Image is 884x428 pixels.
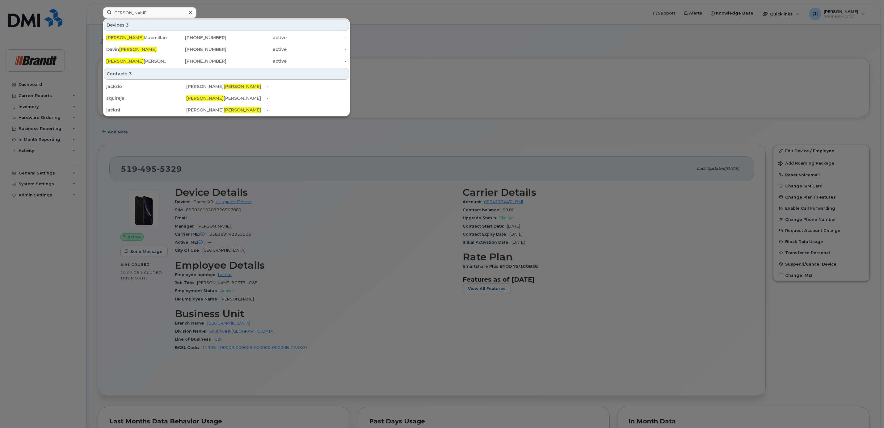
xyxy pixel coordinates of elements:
span: 3 [126,22,129,28]
div: - [287,46,347,52]
a: squireja[PERSON_NAME][PERSON_NAME]- [104,93,349,104]
a: Davin[PERSON_NAME][PHONE_NUMBER]active- [104,44,349,55]
div: - [287,35,347,41]
div: [PHONE_NUMBER] [166,58,227,64]
div: active [226,58,287,64]
div: Devices [104,19,349,31]
div: [PERSON_NAME] [186,95,266,101]
div: Davin [106,46,166,52]
div: - [267,107,347,113]
div: active [226,35,287,41]
div: Contacts [104,68,349,80]
div: squireja [106,95,186,101]
span: 3 [129,71,132,77]
a: jackni[PERSON_NAME][PERSON_NAME]- [104,104,349,115]
div: - [267,83,347,90]
div: [PHONE_NUMBER] [166,35,227,41]
span: [PERSON_NAME] [119,47,157,52]
div: [PERSON_NAME] [186,107,266,113]
span: [PERSON_NAME] [186,95,224,101]
div: jackdo [106,83,186,90]
div: [PHONE_NUMBER] [166,46,227,52]
div: Macmillan [106,35,166,41]
div: - [267,95,347,101]
div: jackni [106,107,186,113]
span: [PERSON_NAME] [224,107,261,113]
a: [PERSON_NAME][PERSON_NAME][PHONE_NUMBER]active- [104,56,349,67]
div: - [287,58,347,64]
span: [PERSON_NAME] [224,84,261,89]
div: [PERSON_NAME] [106,58,166,64]
span: [PERSON_NAME] [106,35,144,40]
div: active [226,46,287,52]
div: [PERSON_NAME] [186,83,266,90]
a: jackdo[PERSON_NAME][PERSON_NAME]- [104,81,349,92]
span: [PERSON_NAME] [106,58,144,64]
a: [PERSON_NAME]Macmillan[PHONE_NUMBER]active- [104,32,349,43]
